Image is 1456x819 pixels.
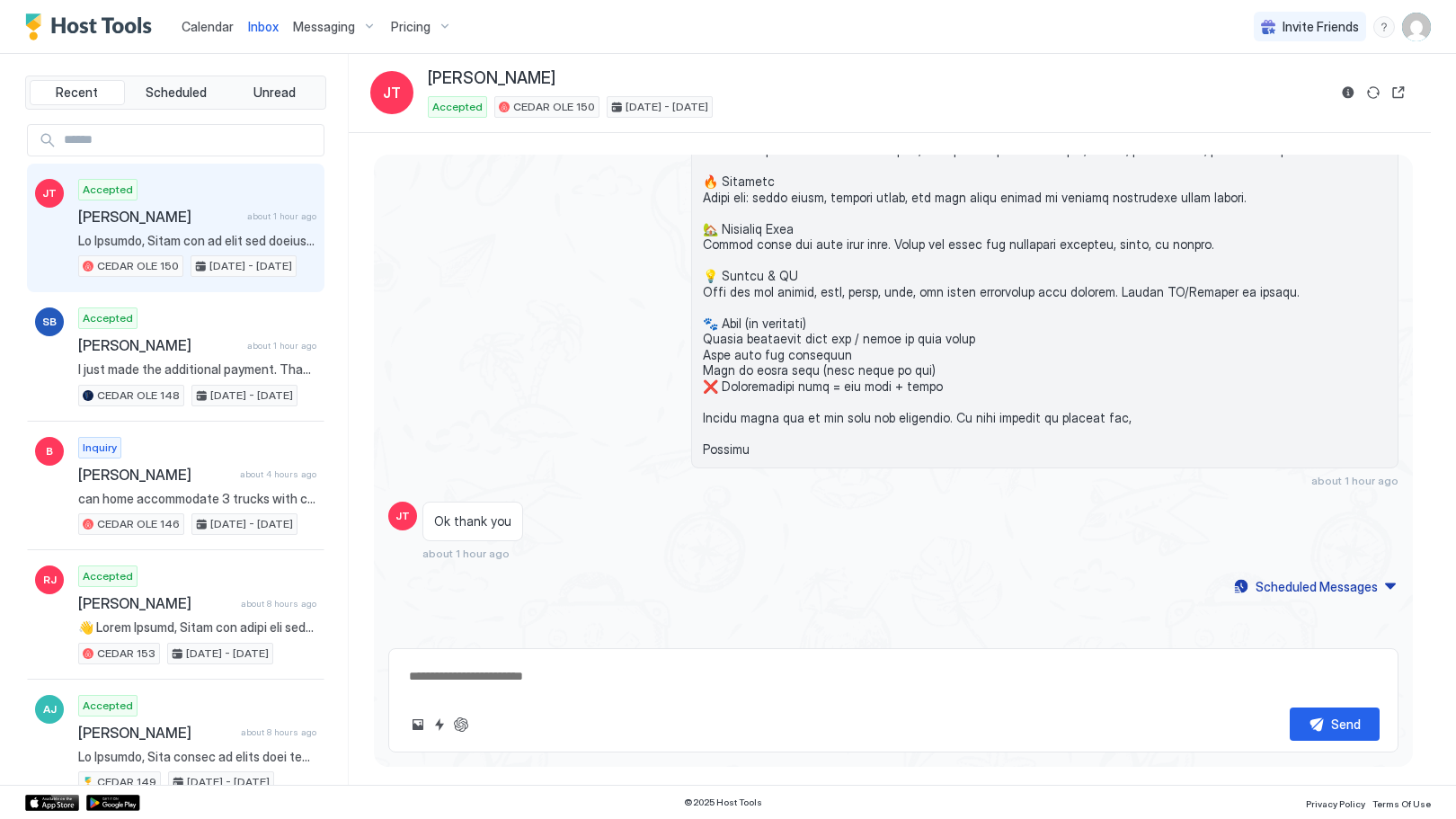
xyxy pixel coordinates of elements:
span: Terms Of Use [1372,798,1431,809]
span: about 4 hours ago [240,468,316,480]
button: Unread [226,80,322,105]
a: Inbox [248,17,279,36]
span: [PERSON_NAME] [428,68,555,89]
span: Accepted [83,568,133,584]
span: [PERSON_NAME] [78,466,233,484]
span: I just made the additional payment. Thank you again! [78,361,316,378]
a: Calendar [182,17,234,36]
span: [PERSON_NAME] [78,594,234,612]
span: about 1 hour ago [422,547,510,560]
span: © 2025 Host Tools [684,797,762,808]
span: about 1 hour ago [247,340,316,352]
span: Inbox [248,19,279,34]
button: ChatGPT Auto Reply [450,714,472,735]
span: about 1 hour ago [247,210,316,222]
span: Pricing [391,19,431,35]
span: CEDAR 153 [97,645,155,662]
span: about 1 hour ago [1311,474,1398,487]
span: [DATE] - [DATE] [187,774,270,790]
span: Privacy Policy [1306,798,1365,809]
span: B [46,443,53,459]
span: Accepted [83,698,133,714]
button: Sync reservation [1363,82,1384,103]
a: App Store [25,795,79,811]
span: RJ [43,572,57,588]
span: Scheduled [146,85,207,101]
button: Upload image [407,714,429,735]
span: Unread [253,85,296,101]
span: CEDAR OLE 150 [97,258,179,274]
span: CEDAR OLE 146 [97,516,180,532]
button: Scheduled [129,80,224,105]
span: 👋 Lorem Ipsumd, Sitam con adipi eli sedd eiusmod temp in! Utla etd mag aliquae adm veni quis nost... [78,619,316,636]
button: Send [1290,708,1380,741]
span: SB [42,314,57,330]
span: Calendar [182,19,234,34]
button: Scheduled Messages [1231,574,1398,599]
span: Messaging [293,19,355,35]
span: about 8 hours ago [241,598,316,610]
span: JT [42,185,57,201]
a: Terms Of Use [1372,793,1431,812]
a: Google Play Store [86,795,140,811]
span: JT [395,508,410,524]
input: Input Field [57,125,324,156]
span: Inquiry [83,440,117,456]
span: Lo Ipsumdo, Sita consec ad elits doei tem inci utl etdo magn aliquaenima minim veni quis. Nos exe... [78,749,316,765]
span: [DATE] - [DATE] [626,99,708,115]
span: CEDAR OLE 150 [513,99,595,115]
button: Quick reply [429,714,450,735]
span: [PERSON_NAME] [78,724,234,742]
span: Accepted [83,310,133,326]
span: CEDAR 149 [97,774,156,790]
span: can home accommodate 3 trucks with car haulers? Coming down for Cruising the coast [78,491,316,507]
button: Open reservation [1388,82,1409,103]
div: tab-group [25,76,326,110]
button: Recent [30,80,125,105]
span: JT [383,82,401,103]
span: [DATE] - [DATE] [186,645,269,662]
div: menu [1373,16,1395,38]
span: Lo Ipsumdo, Sitam con ad elit sed doeiusm temp inci utla et do 137 Magnaali Enima Minimven Quisno... [78,233,316,249]
span: [DATE] - [DATE] [210,387,293,404]
a: Host Tools Logo [25,13,160,40]
span: Recent [56,85,98,101]
span: [PERSON_NAME] [78,208,240,226]
button: Reservation information [1337,82,1359,103]
span: Accepted [432,99,483,115]
span: [DATE] - [DATE] [210,516,293,532]
a: Privacy Policy [1306,793,1365,812]
div: User profile [1402,13,1431,41]
span: about 8 hours ago [241,726,316,738]
span: AJ [43,701,57,717]
span: [DATE] - [DATE] [209,258,292,274]
span: CEDAR OLE 148 [97,387,180,404]
span: [PERSON_NAME] [78,336,240,354]
div: Scheduled Messages [1256,577,1378,596]
span: Ok thank you [434,513,511,530]
span: Accepted [83,182,133,198]
span: Invite Friends [1283,19,1359,35]
div: Send [1331,715,1361,734]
